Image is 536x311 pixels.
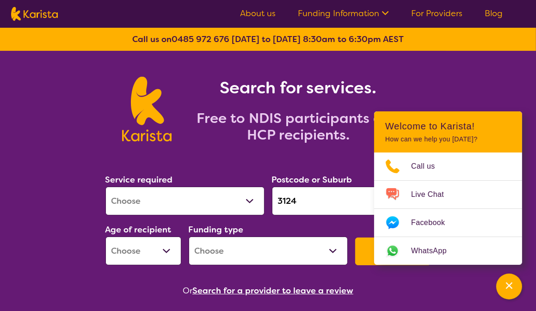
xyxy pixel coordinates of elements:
[105,174,173,185] label: Service required
[172,34,229,45] a: 0485 972 676
[183,77,414,99] h1: Search for services.
[132,34,404,45] b: Call us on [DATE] to [DATE] 8:30am to 6:30pm AEST
[485,8,503,19] a: Blog
[374,111,522,265] div: Channel Menu
[189,224,244,235] label: Funding type
[192,284,353,298] button: Search for a provider to leave a review
[355,238,431,265] button: Search
[496,274,522,299] button: Channel Menu
[374,152,522,265] ul: Choose channel
[11,7,58,21] img: Karista logo
[411,188,455,201] span: Live Chat
[183,284,192,298] span: Or
[411,216,456,230] span: Facebook
[411,244,458,258] span: WhatsApp
[385,135,511,143] p: How can we help you [DATE]?
[240,8,276,19] a: About us
[105,224,172,235] label: Age of recipient
[122,77,172,141] img: Karista logo
[183,110,414,143] h2: Free to NDIS participants and HCP recipients.
[374,237,522,265] a: Web link opens in a new tab.
[411,159,446,173] span: Call us
[272,174,352,185] label: Postcode or Suburb
[272,187,431,215] input: Type
[298,8,389,19] a: Funding Information
[411,8,462,19] a: For Providers
[385,121,511,132] h2: Welcome to Karista!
